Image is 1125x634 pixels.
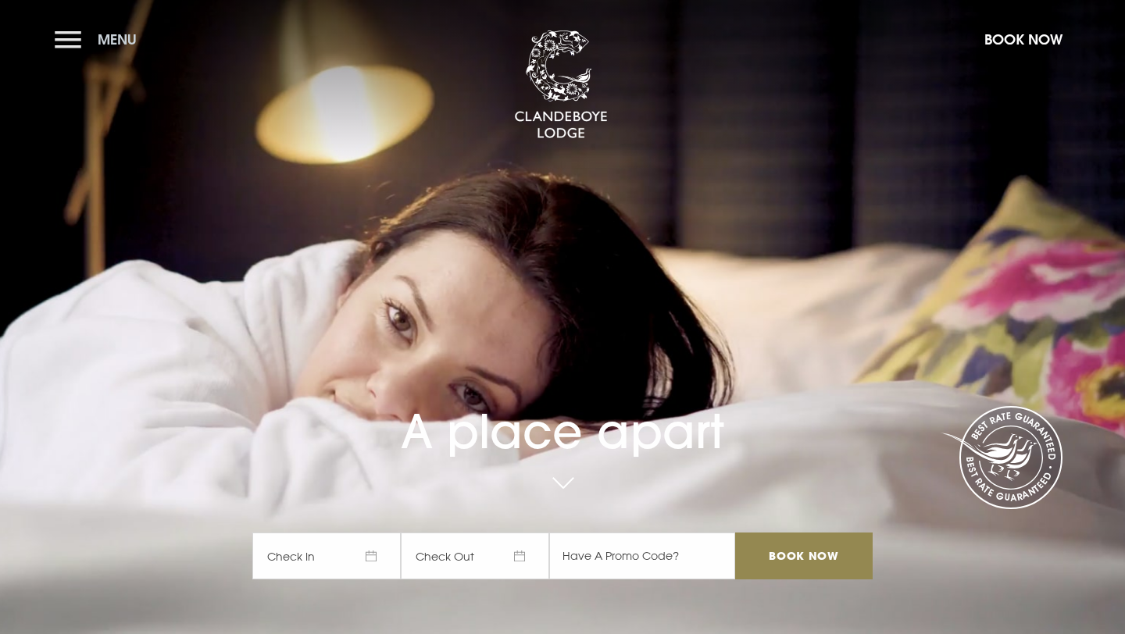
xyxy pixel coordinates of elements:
h1: A place apart [252,365,873,459]
button: Book Now [977,23,1070,56]
span: Check In [252,532,401,579]
img: Clandeboye Lodge [514,30,608,140]
span: Menu [98,30,137,48]
button: Menu [55,23,145,56]
span: Check Out [401,532,549,579]
input: Have A Promo Code? [549,532,735,579]
input: Book Now [735,532,873,579]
